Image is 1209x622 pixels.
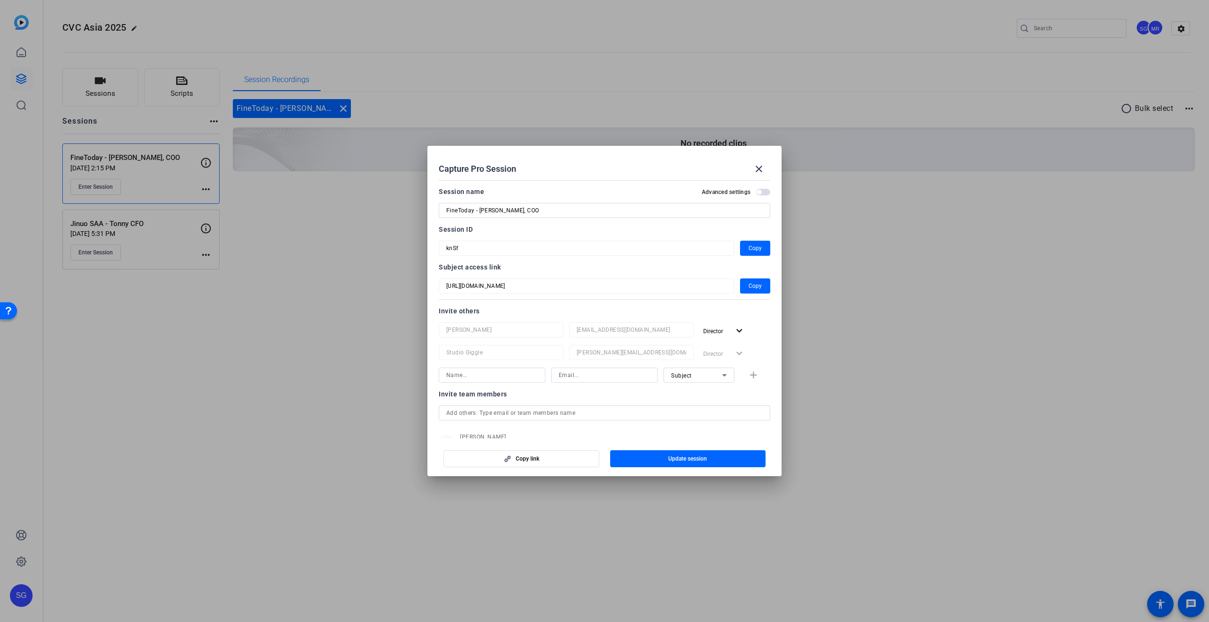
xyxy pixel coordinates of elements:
[439,435,453,449] mat-icon: person
[749,243,762,254] span: Copy
[755,436,766,448] mat-icon: expand_more
[721,433,770,450] button: Director
[699,322,749,339] button: Director
[671,372,692,379] span: Subject
[740,278,770,294] button: Copy
[577,347,686,358] input: Email...
[740,241,770,256] button: Copy
[439,224,770,235] div: Session ID
[439,388,770,400] div: Invite team members
[446,280,727,292] input: Session OTP
[703,328,723,335] span: Director
[446,324,556,336] input: Name...
[702,188,750,196] h2: Advanced settings
[749,280,762,292] span: Copy
[516,455,539,462] span: Copy link
[446,243,727,254] input: Session OTP
[446,370,538,381] input: Name...
[439,305,770,317] div: Invite others
[439,186,484,197] div: Session name
[559,370,650,381] input: Email...
[446,347,556,358] input: Name...
[439,158,770,180] div: Capture Pro Session
[446,205,763,216] input: Enter Session Name
[753,163,765,175] mat-icon: close
[668,455,707,462] span: Update session
[443,450,599,467] button: Copy link
[460,433,555,441] span: [PERSON_NAME]
[446,407,763,419] input: Add others: Type email or team members name
[610,450,766,467] button: Update session
[733,325,745,337] mat-icon: expand_more
[577,324,686,336] input: Email...
[439,261,770,273] div: Subject access link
